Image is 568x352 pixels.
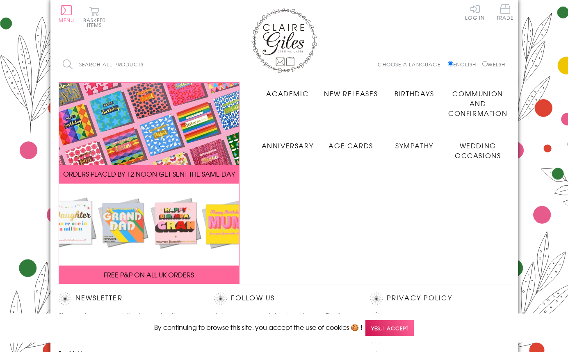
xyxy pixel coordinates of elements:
a: Blog [387,332,408,343]
a: Trade [497,4,514,22]
span: ORDERS PLACED BY 12 NOON GET SENT THE SAME DAY [63,169,235,179]
span: 0 items [87,16,106,29]
a: New Releases [319,82,383,98]
span: Anniversary [262,141,314,150]
a: Log In [465,4,485,20]
a: Anniversary [256,134,319,150]
span: FREE P&P ON ALL UK ORDERS [104,270,194,279]
a: Birthdays [383,82,446,98]
a: Wedding Occasions [446,134,510,160]
button: Basket0 items [83,7,106,27]
span: Academic [266,89,308,98]
input: Welsh [482,61,488,66]
label: Welsh [482,61,506,68]
button: Menu [59,5,75,23]
a: Academic [256,82,319,98]
span: Yes, I accept [365,320,414,336]
span: Wedding Occasions [455,141,501,160]
p: Choose a language: [378,61,446,68]
span: Birthdays [395,89,434,98]
input: English [448,61,453,66]
h2: Follow Us [214,293,354,305]
input: Search [194,55,202,74]
a: Age Cards [319,134,383,150]
a: Accessibility Statement [387,312,489,323]
a: Privacy Policy [387,293,452,304]
img: Claire Giles Greetings Cards [251,8,317,73]
label: English [448,61,480,68]
a: Sympathy [383,134,446,150]
p: Join us on our social networking profiles for up to the minute news and product releases the mome... [214,310,354,340]
span: Sympathy [395,141,433,150]
p: Sign up for our newsletter to receive the latest product launches, news and offers directly to yo... [59,310,198,340]
span: Age Cards [328,141,373,150]
span: Menu [59,16,75,24]
span: Communion and Confirmation [448,89,507,118]
input: Search all products [59,55,202,74]
a: Communion and Confirmation [446,82,510,118]
span: New Releases [324,89,378,98]
h2: Newsletter [59,293,198,305]
span: Trade [497,4,514,20]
